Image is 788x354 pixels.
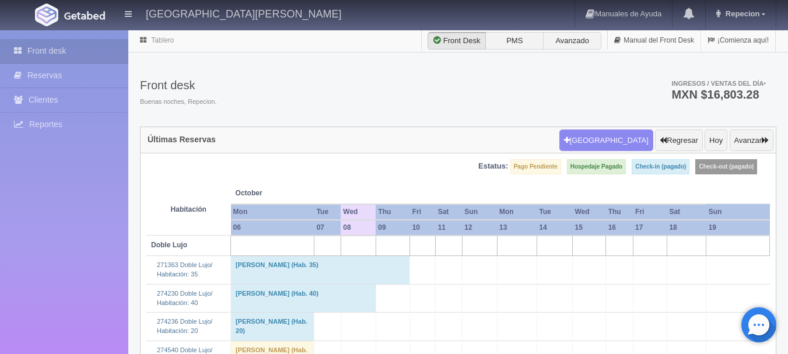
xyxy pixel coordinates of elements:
span: Buenas noches, Repecion. [140,97,216,107]
th: Mon [497,204,537,220]
img: Getabed [35,3,58,26]
h3: MXN $16,803.28 [671,89,766,100]
img: Getabed [64,11,105,20]
td: [PERSON_NAME] (Hab. 20) [231,313,314,341]
label: Pago Pendiente [510,159,561,174]
th: Fri [633,204,667,220]
button: [GEOGRAPHIC_DATA] [559,129,653,152]
strong: Habitación [171,205,206,213]
th: 14 [537,220,572,236]
th: 11 [436,220,463,236]
th: 17 [633,220,667,236]
label: Front Desk [428,32,486,50]
h4: [GEOGRAPHIC_DATA][PERSON_NAME] [146,6,341,20]
th: Thu [376,204,409,220]
th: 15 [572,220,605,236]
h3: Front desk [140,79,216,92]
th: Sun [706,204,770,220]
button: Hoy [705,129,727,152]
label: Hospedaje Pagado [567,159,626,174]
th: Tue [537,204,572,220]
a: 271363 Doble Lujo/Habitación: 35 [157,261,212,278]
a: Tablero [151,36,174,44]
b: Doble Lujo [151,241,187,249]
button: Avanzar [730,129,773,152]
span: Ingresos / Ventas del día [671,80,766,87]
th: Sat [667,204,706,220]
td: [PERSON_NAME] (Hab. 40) [231,284,376,312]
th: 18 [667,220,706,236]
a: Manual del Front Desk [608,29,701,52]
th: Mon [231,204,314,220]
label: Check-out (pagado) [695,159,757,174]
th: 06 [231,220,314,236]
label: Avanzado [543,32,601,50]
a: 274236 Doble Lujo/Habitación: 20 [157,318,212,334]
th: 08 [341,220,376,236]
th: 10 [410,220,436,236]
th: Fri [410,204,436,220]
th: 13 [497,220,537,236]
th: Sun [462,204,497,220]
h4: Últimas Reservas [148,135,216,144]
label: Estatus: [478,161,508,172]
label: PMS [485,32,544,50]
th: 19 [706,220,770,236]
th: 16 [606,220,633,236]
th: Sat [436,204,463,220]
a: ¡Comienza aquí! [701,29,775,52]
label: Check-in (pagado) [632,159,689,174]
a: 274230 Doble Lujo/Habitación: 40 [157,290,212,306]
th: Wed [341,204,376,220]
span: October [236,188,337,198]
th: Thu [606,204,633,220]
button: Regresar [655,129,702,152]
th: Wed [572,204,605,220]
th: 07 [314,220,341,236]
th: Tue [314,204,341,220]
span: Repecion [723,9,760,18]
th: 12 [462,220,497,236]
td: [PERSON_NAME] (Hab. 35) [231,256,410,284]
th: 09 [376,220,409,236]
